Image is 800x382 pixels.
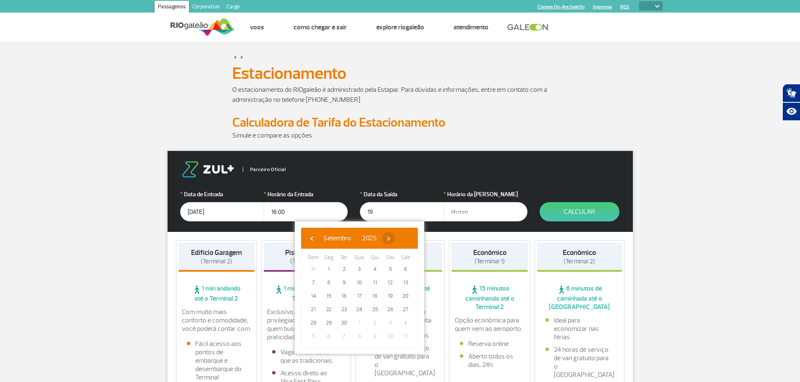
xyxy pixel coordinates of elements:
[290,257,322,265] span: (Terminal 2)
[546,316,614,341] li: Ideal para economizar nas férias
[367,253,383,262] th: weekday
[353,276,366,289] span: 10
[399,289,412,303] span: 20
[264,190,348,199] label: Horário da Entrada
[398,253,413,262] th: weekday
[322,303,336,316] span: 22
[782,84,800,102] button: Abrir tradutor de língua de sinais.
[353,330,366,343] span: 8
[357,232,382,244] button: 2025
[240,52,243,62] a: >
[305,232,318,244] button: ‹
[353,303,366,316] span: 24
[368,303,382,316] span: 25
[353,289,366,303] span: 17
[451,284,528,311] span: 15 minutos caminhando até o Terminal 2
[383,262,397,276] span: 5
[178,284,255,303] span: 1 min andando até o Terminal 2
[399,276,412,289] span: 13
[360,190,444,199] label: Data da Saída
[323,234,351,242] span: Setembro
[321,253,337,262] th: weekday
[295,221,424,354] bs-datepicker-container: calendar
[337,262,351,276] span: 2
[307,316,320,330] span: 28
[368,330,382,343] span: 9
[318,232,357,244] button: Setembro
[336,253,352,262] th: weekday
[307,303,320,316] span: 21
[155,1,189,14] a: Passageiros
[540,202,619,221] button: Calcular
[353,316,366,330] span: 1
[307,276,320,289] span: 7
[243,167,286,172] span: Parceiro Oficial
[460,352,519,369] li: Aberto todos os dias, 24h.
[322,316,336,330] span: 29
[322,276,336,289] span: 8
[187,340,247,382] li: Fácil acesso aos pontos de embarque e desembarque do Terminal
[593,4,612,10] a: Imprensa
[294,23,347,31] a: Como chegar e sair
[201,257,232,265] span: (Terminal 2)
[322,330,336,343] span: 6
[475,257,505,265] span: (Terminal 1)
[267,308,345,341] p: Exclusivo, com localização privilegiada e ideal para quem busca conforto e praticidade.
[352,253,367,262] th: weekday
[368,276,382,289] span: 11
[232,66,568,81] h1: Estacionamento
[306,253,321,262] th: weekday
[322,262,336,276] span: 1
[264,202,348,221] input: hh:mm
[272,348,340,365] li: Vagas maiores do que as tradicionais.
[180,190,264,199] label: Data de Entrada
[473,248,506,257] strong: Econômico
[537,284,622,311] span: 6 minutos de caminhada até o [GEOGRAPHIC_DATA]
[264,284,349,303] span: 1 min andando até o Terminal 2
[337,303,351,316] span: 23
[368,262,382,276] span: 4
[360,202,444,221] input: dd/mm/aaaa
[399,262,412,276] span: 6
[307,330,320,343] span: 5
[782,102,800,121] button: Abrir recursos assistivos.
[232,115,568,130] h2: Calculadora de Tarifa do Estacionamento
[443,202,527,221] input: hh:mm
[305,233,395,241] bs-datepicker-navigation-view: ​ ​ ​
[234,52,237,62] a: >
[454,23,488,31] a: Atendimento
[223,1,243,14] a: Cargo
[232,130,568,140] p: Simule e compare as opções.
[546,346,614,379] li: 24 horas de serviço de van gratuito para o [GEOGRAPHIC_DATA]
[620,4,630,10] a: RQS
[337,316,351,330] span: 30
[307,289,320,303] span: 14
[383,330,397,343] span: 10
[362,234,377,242] span: 2025
[399,316,412,330] span: 4
[366,344,434,377] li: 24 horas de serviço de van gratuito para o [GEOGRAPHIC_DATA]
[383,253,398,262] th: weekday
[182,308,252,333] p: Com muito mais conforto e comodidade, você poderá contar com:
[337,330,351,343] span: 7
[399,330,412,343] span: 11
[399,303,412,316] span: 27
[383,289,397,303] span: 19
[232,85,568,105] p: O estacionamento do RIOgaleão é administrado pela Estapar. Para dúvidas e informações, entre em c...
[563,248,596,257] strong: Econômico
[191,248,242,257] strong: Edifício Garagem
[353,262,366,276] span: 3
[368,316,382,330] span: 2
[782,84,800,121] div: Plugin de acessibilidade da Hand Talk.
[382,232,395,244] button: ›
[337,289,351,303] span: 16
[383,276,397,289] span: 12
[368,289,382,303] span: 18
[443,190,527,199] label: Horário da [PERSON_NAME]
[538,4,585,10] a: Compra On-line GaleOn
[189,1,223,14] a: Corporativo
[322,289,336,303] span: 15
[455,316,525,333] p: Opção econômica para quem vem ao aeroporto.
